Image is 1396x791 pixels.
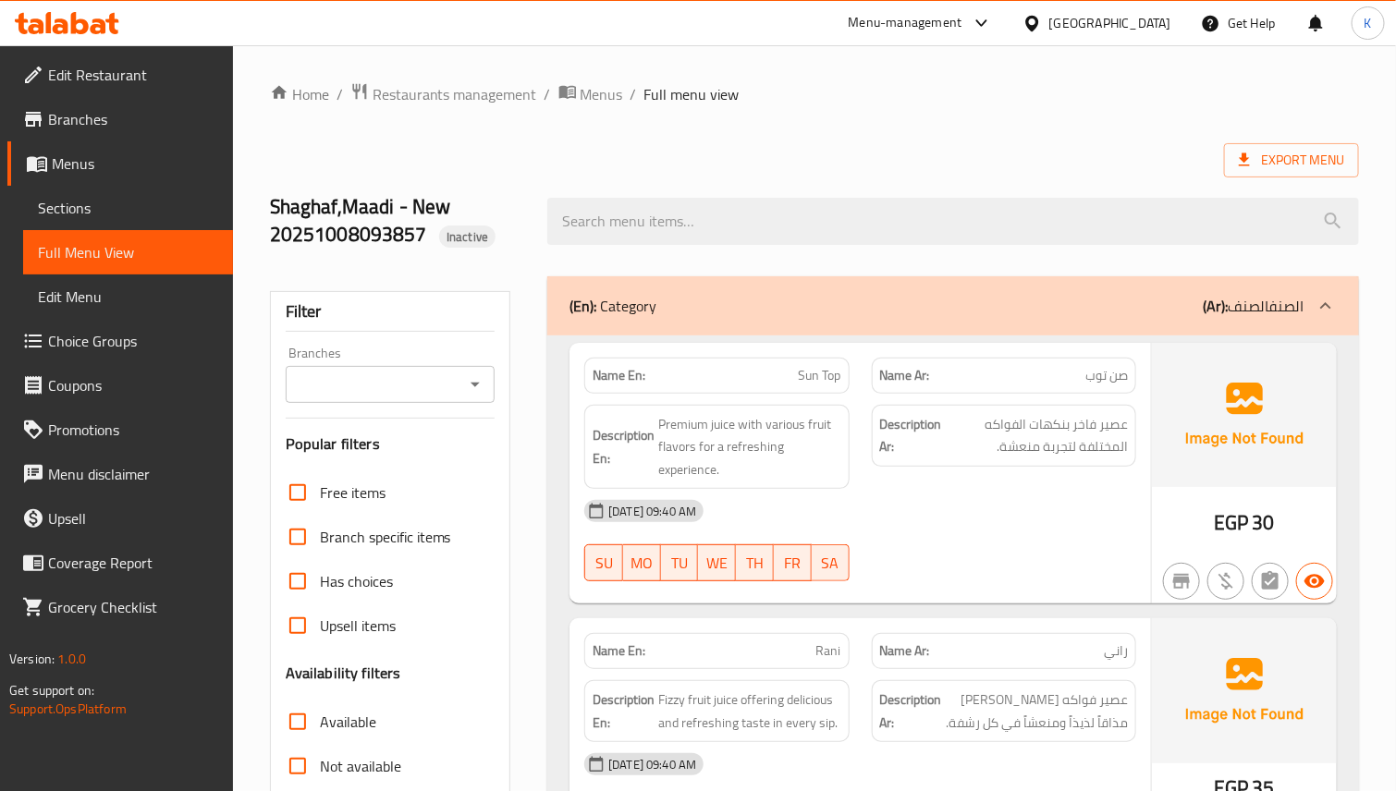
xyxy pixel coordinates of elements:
input: search [547,198,1359,245]
b: (En): [569,292,596,320]
a: Support.OpsPlatform [9,697,127,721]
span: [DATE] 09:40 AM [601,756,704,773]
span: Upsell [48,507,218,529]
strong: Description Ar: [880,413,942,458]
button: Open [462,371,488,397]
span: Has choices [320,570,393,592]
span: Get support on: [9,678,94,702]
span: EGP [1214,505,1248,541]
a: Promotions [7,408,233,452]
span: Sections [38,197,218,219]
a: Menu disclaimer [7,452,233,496]
span: Fizzy fruit juice offering delicious and refreshing taste in every sip. [658,688,840,734]
nav: breadcrumb [270,82,1359,106]
b: (Ar): [1203,292,1228,320]
span: Menu disclaimer [48,463,218,485]
span: Not available [320,755,401,777]
button: Available [1296,563,1333,600]
h2: Shaghaf,Maadi - New 20251008093857 [270,193,526,249]
a: Edit Menu [23,274,233,319]
img: Ae5nvW7+0k+MAAAAAElFTkSuQmCC [1152,343,1337,487]
span: MO [631,550,654,577]
span: Coupons [48,374,218,396]
span: Full Menu View [38,241,218,263]
span: صن توب [1085,366,1128,385]
strong: Description En: [593,424,655,469]
a: Branches [7,97,233,141]
a: Restaurants management [350,82,537,106]
button: Not branch specific item [1163,563,1200,600]
li: / [337,83,343,105]
div: (En): Category(Ar):الصنفالصنف [547,276,1359,335]
a: Choice Groups [7,319,233,363]
div: Menu-management [849,12,962,34]
div: [GEOGRAPHIC_DATA] [1049,13,1171,33]
strong: Description Ar: [880,688,942,734]
a: Full Menu View [23,230,233,274]
a: Home [270,83,329,105]
button: SU [584,544,623,581]
span: Premium juice with various fruit flavors for a refreshing experience. [658,413,840,481]
button: Not has choices [1252,563,1289,600]
li: / [631,83,637,105]
p: Category [569,295,656,317]
button: Purchased item [1207,563,1244,600]
span: Promotions [48,419,218,441]
span: 1.0.0 [57,647,86,671]
span: 30 [1253,505,1275,541]
span: Grocery Checklist [48,596,218,618]
span: Branches [48,108,218,130]
strong: Name En: [593,641,645,661]
span: Menus [581,83,623,105]
a: Menus [558,82,623,106]
span: Free items [320,481,386,504]
a: Menus [7,141,233,186]
img: Ae5nvW7+0k+MAAAAAElFTkSuQmCC [1152,618,1337,762]
span: SU [593,550,616,577]
div: Filter [286,292,496,332]
a: Grocery Checklist [7,585,233,629]
span: Menus [52,152,218,175]
span: Coverage Report [48,552,218,574]
button: FR [774,544,812,581]
a: Coupons [7,363,233,408]
span: Full menu view [644,83,740,105]
span: Available [320,711,376,733]
span: TH [743,550,766,577]
button: MO [623,544,661,581]
h3: Availability filters [286,663,401,684]
button: TH [736,544,774,581]
span: WE [705,550,729,577]
span: Choice Groups [48,330,218,352]
span: FR [781,550,804,577]
button: SA [812,544,850,581]
span: Restaurants management [373,83,537,105]
span: Export Menu [1239,149,1344,172]
a: Coverage Report [7,541,233,585]
button: TU [661,544,699,581]
span: عصير فاخر بنكهات الفواكه المختلفة لتجربة منعشة. [946,413,1128,458]
p: الصنفالصنف [1203,295,1304,317]
span: [DATE] 09:40 AM [601,503,704,520]
span: Branch specific items [320,526,451,548]
h3: Popular filters [286,433,496,455]
span: Rani [816,641,841,661]
li: / [545,83,551,105]
span: TU [668,550,692,577]
span: SA [819,550,842,577]
div: Inactive [439,225,496,248]
span: Edit Restaurant [48,64,218,86]
a: Edit Restaurant [7,53,233,97]
span: K [1365,13,1372,33]
span: Upsell items [320,615,396,637]
a: Upsell [7,496,233,541]
button: WE [698,544,736,581]
strong: Name Ar: [880,366,930,385]
span: راني [1104,641,1128,661]
strong: Name Ar: [880,641,930,661]
span: Version: [9,647,55,671]
a: Sections [23,186,233,230]
span: Edit Menu [38,286,218,308]
span: عصير فواكه غازي يوفر مذاقاً لذيذاً ومنعشاً في كل رشفة. [946,688,1128,734]
span: Sun Top [799,366,841,385]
